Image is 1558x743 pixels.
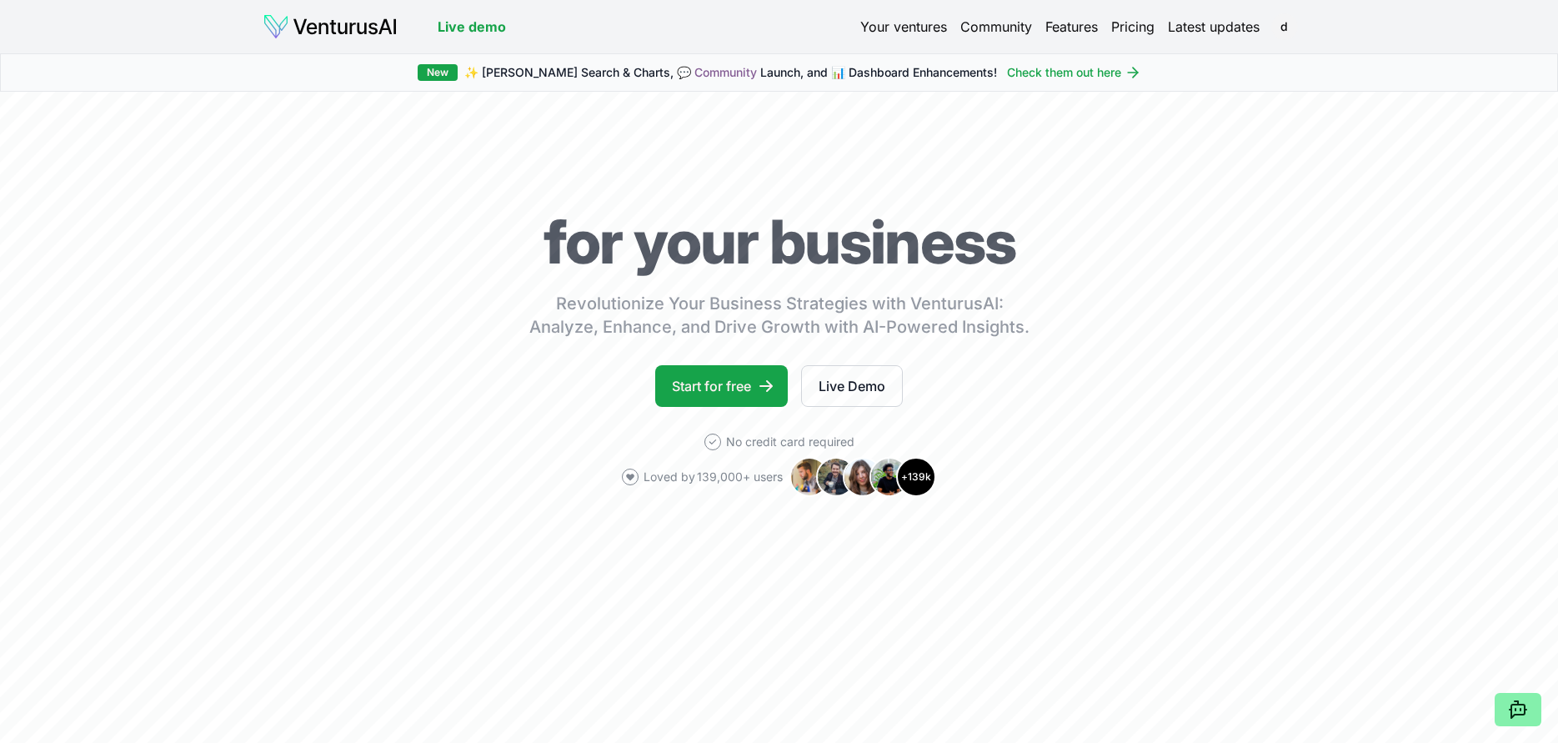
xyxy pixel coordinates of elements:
[789,457,829,497] img: Avatar 1
[464,64,997,81] span: ✨ [PERSON_NAME] Search & Charts, 💬 Launch, and 📊 Dashboard Enhancements!
[1007,64,1141,81] a: Check them out here
[801,365,903,407] a: Live Demo
[1045,17,1098,37] a: Features
[860,17,947,37] a: Your ventures
[960,17,1032,37] a: Community
[418,64,458,81] div: New
[1273,15,1296,38] button: d
[1168,17,1260,37] a: Latest updates
[263,13,398,40] img: logo
[869,457,909,497] img: Avatar 4
[816,457,856,497] img: Avatar 2
[655,365,788,407] a: Start for free
[438,17,506,37] a: Live demo
[1271,13,1298,40] span: d
[694,65,757,79] a: Community
[1111,17,1155,37] a: Pricing
[843,457,883,497] img: Avatar 3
